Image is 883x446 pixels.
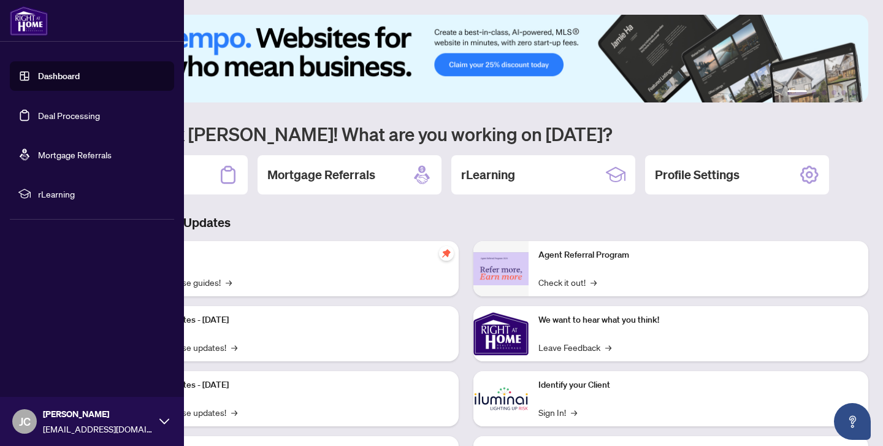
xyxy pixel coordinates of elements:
span: → [231,340,237,354]
a: Check it out!→ [538,275,597,289]
span: → [571,406,577,419]
p: We want to hear what you think! [538,313,858,327]
button: Open asap [834,403,871,440]
p: Platform Updates - [DATE] [129,379,449,392]
img: We want to hear what you think! [473,306,529,361]
img: Agent Referral Program [473,252,529,286]
span: rLearning [38,187,166,201]
span: → [226,275,232,289]
a: Sign In!→ [538,406,577,419]
img: Identify your Client [473,371,529,426]
p: Agent Referral Program [538,248,858,262]
span: pushpin [439,246,454,261]
p: Identify your Client [538,379,858,392]
button: 2 [812,90,817,95]
h1: Welcome back [PERSON_NAME]! What are you working on [DATE]? [64,122,868,145]
h2: Profile Settings [655,166,740,183]
img: Slide 0 [64,15,868,102]
button: 6 [851,90,856,95]
button: 3 [822,90,827,95]
h2: Mortgage Referrals [267,166,375,183]
img: logo [10,6,48,36]
p: Self-Help [129,248,449,262]
button: 1 [787,90,807,95]
h2: rLearning [461,166,515,183]
p: Platform Updates - [DATE] [129,313,449,327]
span: [EMAIL_ADDRESS][DOMAIN_NAME] [43,422,153,436]
span: JC [19,413,31,430]
a: Mortgage Referrals [38,149,112,160]
button: 5 [841,90,846,95]
span: → [591,275,597,289]
span: → [605,340,611,354]
a: Dashboard [38,71,80,82]
a: Deal Processing [38,110,100,121]
h3: Brokerage & Industry Updates [64,214,868,231]
button: 4 [831,90,836,95]
span: → [231,406,237,419]
a: Leave Feedback→ [538,340,611,354]
span: [PERSON_NAME] [43,407,153,421]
